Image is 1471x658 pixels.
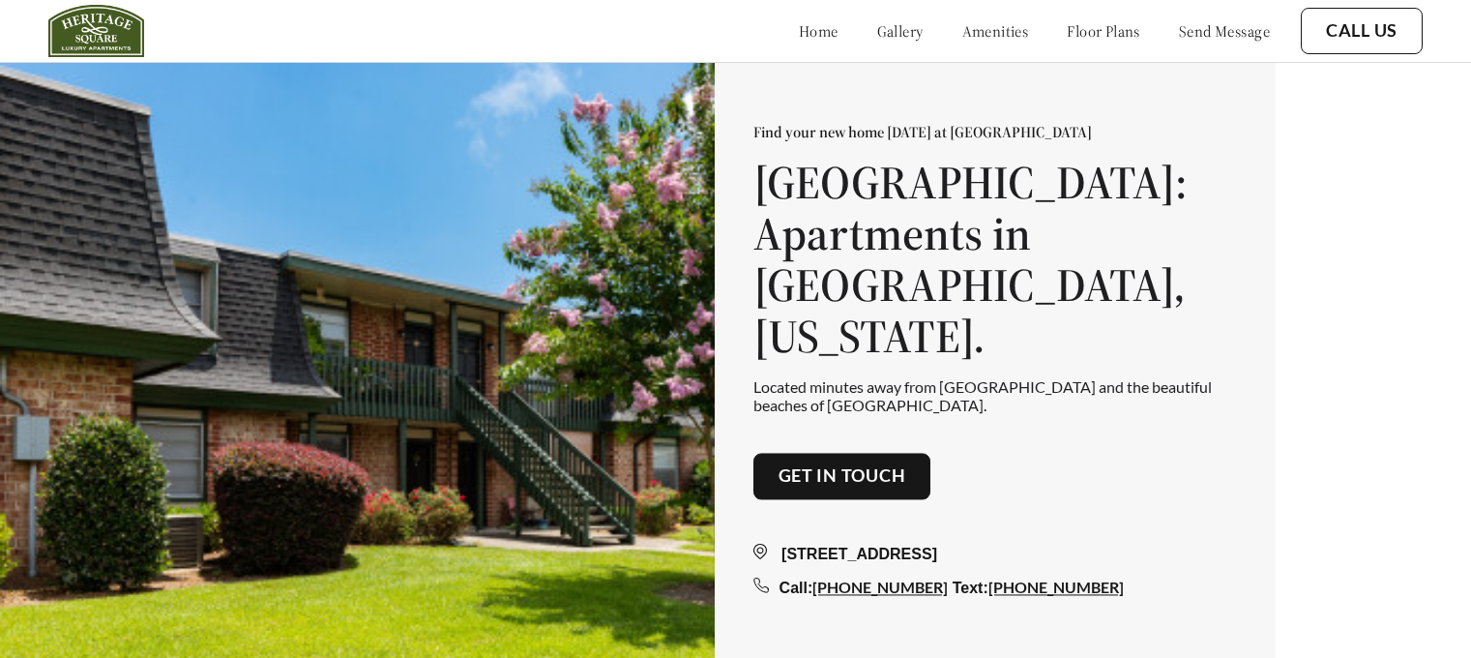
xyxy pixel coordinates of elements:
[1301,8,1423,54] button: Call Us
[1067,21,1140,41] a: floor plans
[962,21,1029,41] a: amenities
[877,21,924,41] a: gallery
[799,21,838,41] a: home
[753,123,1237,142] p: Find your new home [DATE] at [GEOGRAPHIC_DATA]
[812,578,948,596] a: [PHONE_NUMBER]
[953,580,988,596] span: Text:
[780,580,813,596] span: Call:
[1326,20,1397,42] a: Call Us
[779,465,906,487] a: Get in touch
[753,453,931,499] button: Get in touch
[988,578,1124,596] a: [PHONE_NUMBER]
[753,377,1237,414] p: Located minutes away from [GEOGRAPHIC_DATA] and the beautiful beaches of [GEOGRAPHIC_DATA].
[48,5,144,57] img: Company logo
[753,158,1237,362] h1: [GEOGRAPHIC_DATA]: Apartments in [GEOGRAPHIC_DATA], [US_STATE].
[1179,21,1270,41] a: send message
[753,543,1237,566] div: [STREET_ADDRESS]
